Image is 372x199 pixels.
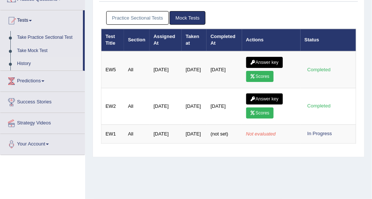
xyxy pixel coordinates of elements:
a: Answer key [246,93,283,104]
td: [DATE] [207,51,242,88]
th: Section [124,29,150,51]
th: Taken at [182,29,207,51]
th: Test Title [101,29,124,51]
td: EW1 [101,124,124,143]
td: [DATE] [182,88,207,124]
td: EW2 [101,88,124,124]
td: [DATE] [150,88,182,124]
a: Predictions [0,71,85,89]
th: Assigned At [150,29,182,51]
td: [DATE] [150,51,182,88]
div: In Progress [305,130,335,138]
td: All [124,51,150,88]
a: Tests [0,10,83,29]
a: Take Practice Sectional Test [14,31,83,44]
div: Completed [305,66,334,73]
td: EW5 [101,51,124,88]
a: Scores [246,71,274,82]
td: [DATE] [207,88,242,124]
a: Scores [246,107,274,119]
div: Completed [305,102,334,110]
a: Success Stories [0,92,85,110]
a: Your Account [0,134,85,152]
a: Take Mock Test [14,44,83,58]
td: [DATE] [182,124,207,143]
td: All [124,88,150,124]
a: History [14,57,83,71]
td: All [124,124,150,143]
td: [DATE] [182,51,207,88]
span: (not set) [211,131,228,137]
th: Status [301,29,356,51]
a: Strategy Videos [0,113,85,131]
td: [DATE] [150,124,182,143]
a: Practice Sectional Tests [106,11,169,25]
th: Actions [242,29,301,51]
th: Completed At [207,29,242,51]
a: Answer key [246,57,283,68]
em: Not evaluated [246,131,276,137]
a: Mock Tests [170,11,205,25]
